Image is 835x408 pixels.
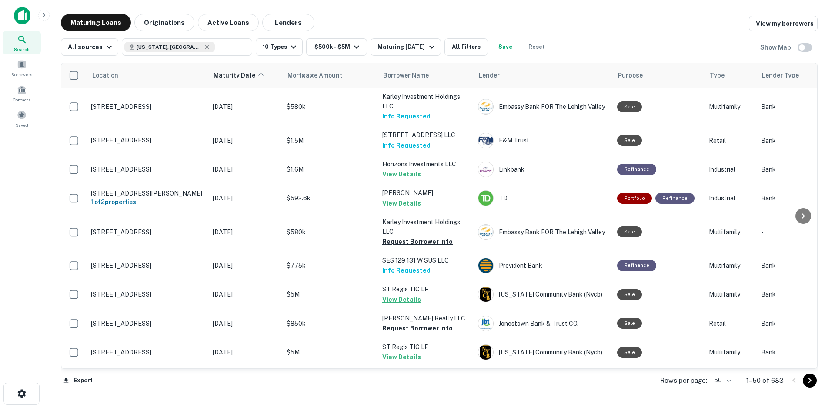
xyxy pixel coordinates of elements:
[91,165,204,173] p: [STREET_ADDRESS]
[213,165,278,174] p: [DATE]
[617,193,652,204] div: This is a portfolio loan with 2 properties
[478,258,608,273] div: Provident Bank
[3,107,41,130] a: Saved
[478,133,608,148] div: F&M Trust
[287,165,374,174] p: $1.6M
[478,316,608,331] div: Jonestown Bank & Trust CO.
[710,70,725,81] span: Type
[478,190,608,206] div: TD
[491,38,519,56] button: Save your search to get updates of matches that match your search criteria.
[382,265,431,276] button: Info Requested
[709,347,752,357] p: Multifamily
[760,43,792,52] h6: Show Map
[137,43,202,51] span: [US_STATE], [GEOGRAPHIC_DATA]
[382,294,421,305] button: View Details
[761,136,831,145] p: Bank
[382,342,469,352] p: ST Regis TIC LP
[709,136,752,145] p: Retail
[378,63,474,88] th: Borrower Name
[709,319,752,328] p: Retail
[3,31,41,54] div: Search
[3,81,41,105] a: Contacts
[92,70,118,81] span: Location
[213,261,278,270] p: [DATE]
[617,289,642,300] div: Sale
[478,258,493,273] img: picture
[761,227,831,237] p: -
[287,227,374,237] p: $580k
[91,103,204,111] p: [STREET_ADDRESS]
[382,284,469,294] p: ST Regis TIC LP
[617,347,642,358] div: Sale
[478,345,493,360] img: picture
[474,63,613,88] th: Lender
[213,193,278,203] p: [DATE]
[761,102,831,111] p: Bank
[709,290,752,299] p: Multifamily
[213,136,278,145] p: [DATE]
[11,71,32,78] span: Borrowers
[213,319,278,328] p: [DATE]
[478,99,493,114] img: picture
[256,38,303,56] button: 10 Types
[61,14,131,31] button: Maturing Loans
[213,102,278,111] p: [DATE]
[478,224,608,240] div: Embassy Bank FOR The Lehigh Valley
[617,101,642,112] div: Sale
[478,316,493,331] img: picture
[761,193,831,203] p: Bank
[14,46,30,53] span: Search
[383,70,429,81] span: Borrower Name
[709,261,752,270] p: Multifamily
[617,164,656,175] div: This loan purpose was for refinancing
[761,261,831,270] p: Bank
[749,16,818,31] a: View my borrowers
[711,374,732,387] div: 50
[523,38,551,56] button: Reset
[761,165,831,174] p: Bank
[757,63,835,88] th: Lender Type
[478,287,608,302] div: [US_STATE] Community Bank (nycb)
[3,56,41,80] a: Borrowers
[306,38,367,56] button: $500k - $5M
[617,135,642,146] div: Sale
[479,70,500,81] span: Lender
[478,287,493,302] img: picture
[709,165,752,174] p: Industrial
[287,290,374,299] p: $5M
[68,42,114,52] div: All sources
[213,227,278,237] p: [DATE]
[382,217,469,236] p: Karley Investment Holdings LLC
[803,374,817,388] button: Go to next page
[709,193,752,203] p: Industrial
[478,99,608,115] div: Embassy Bank FOR The Lehigh Valley
[282,63,378,88] th: Mortgage Amount
[705,63,757,88] th: Type
[617,318,642,329] div: Sale
[213,290,278,299] p: [DATE]
[709,227,752,237] p: Multifamily
[371,38,441,56] button: Maturing [DATE]
[91,262,204,270] p: [STREET_ADDRESS]
[478,225,493,239] img: picture
[382,111,431,121] button: Info Requested
[91,228,204,236] p: [STREET_ADDRESS]
[382,236,453,247] button: Request Borrower Info
[762,70,799,81] span: Lender Type
[91,197,204,207] h6: 1 of 2 properties
[287,347,374,357] p: $5M
[792,338,835,380] iframe: Chat Widget
[761,347,831,357] p: Bank
[478,162,608,177] div: Linkbank
[478,133,493,148] img: picture
[382,92,469,111] p: Karley Investment Holdings LLC
[287,70,354,81] span: Mortgage Amount
[382,188,469,198] p: [PERSON_NAME]
[761,290,831,299] p: Bank
[91,348,204,356] p: [STREET_ADDRESS]
[214,70,267,81] span: Maturity Date
[382,198,421,209] button: View Details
